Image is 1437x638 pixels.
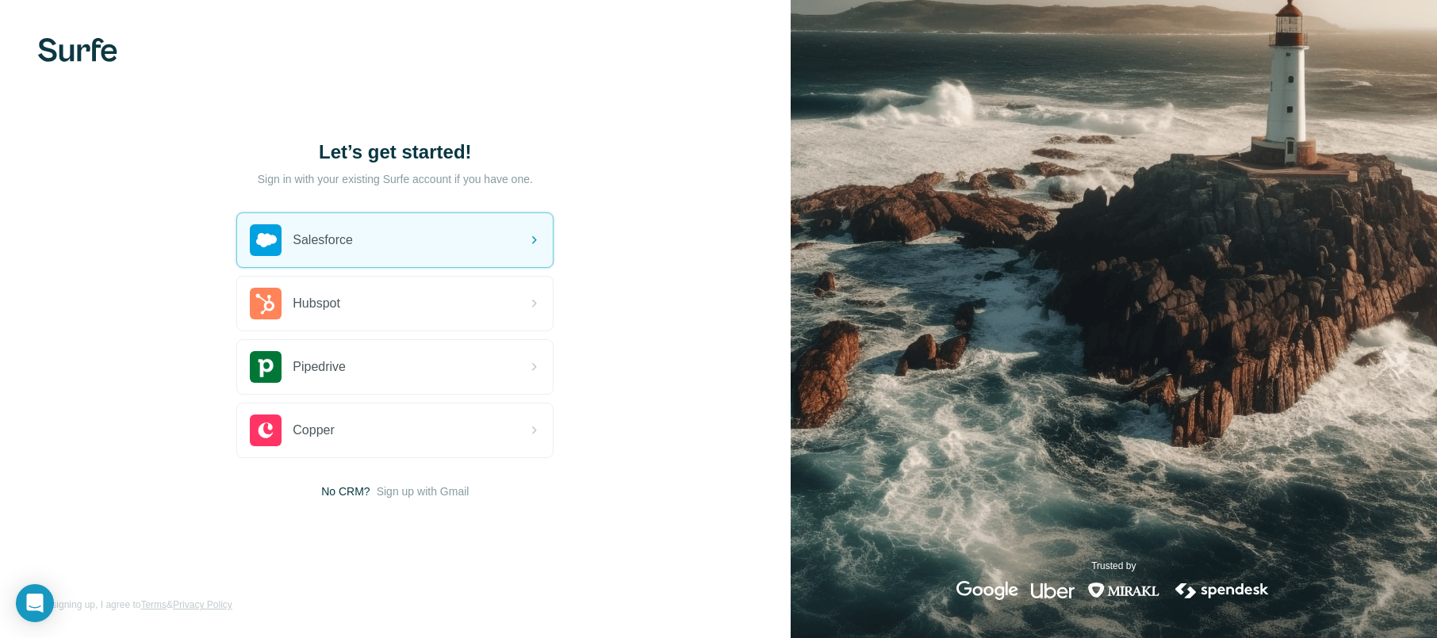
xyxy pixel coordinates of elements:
[293,357,346,376] span: Pipedrive
[250,224,282,256] img: salesforce's logo
[16,584,54,622] div: Open Intercom Messenger
[293,421,334,440] span: Copper
[236,139,554,165] h1: Let’s get started!
[38,38,117,62] img: Surfe's logo
[250,415,282,446] img: copper's logo
[140,599,167,610] a: Terms
[1087,581,1160,600] img: mirakl's logo
[173,599,232,610] a: Privacy Policy
[1031,581,1075,600] img: uber's logo
[321,483,370,499] span: No CRM?
[377,483,469,499] button: Sign up with Gmail
[956,581,1018,600] img: google's logo
[293,294,340,313] span: Hubspot
[258,171,533,187] p: Sign in with your existing Surfe account if you have one.
[293,231,353,250] span: Salesforce
[250,351,282,383] img: pipedrive's logo
[38,598,232,612] span: By signing up, I agree to &
[250,288,282,319] img: hubspot's logo
[1091,559,1136,573] p: Trusted by
[1173,581,1271,600] img: spendesk's logo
